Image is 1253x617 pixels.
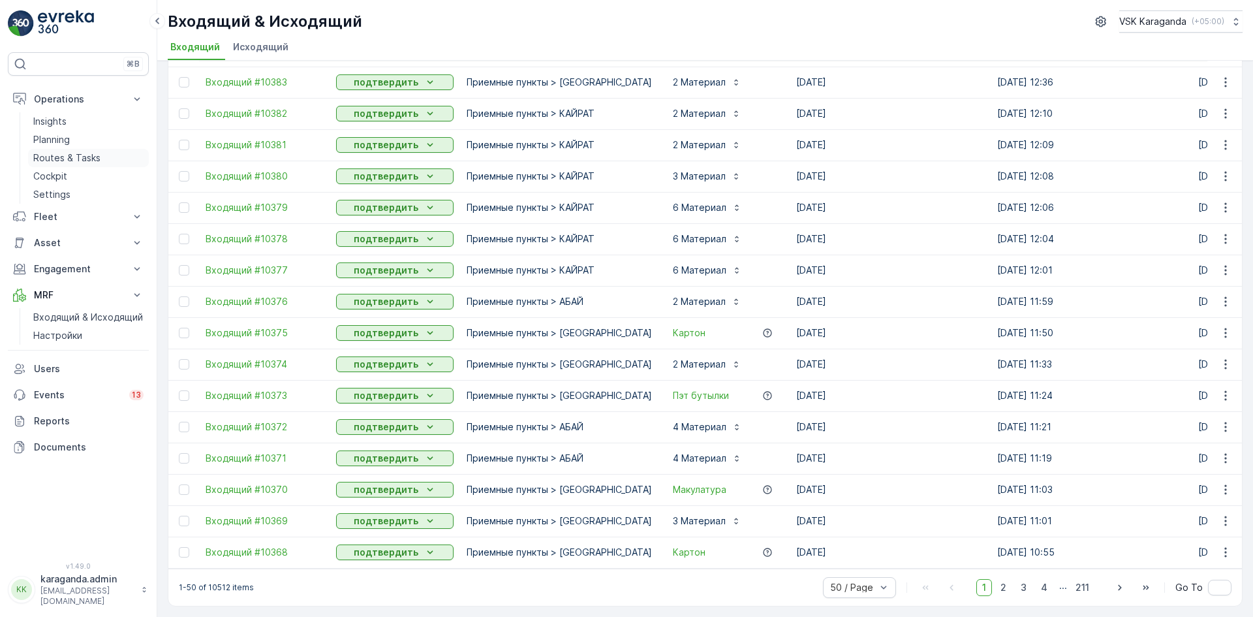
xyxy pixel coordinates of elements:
button: 2 Материал [665,291,749,312]
p: Documents [34,441,144,454]
td: Приемные пункты > [GEOGRAPHIC_DATA] [460,317,658,349]
button: подтвердить [336,168,454,184]
a: Settings [28,185,149,204]
button: подтвердить [336,419,454,435]
p: VSK Karaganda [1119,15,1186,28]
p: Reports [34,415,144,428]
td: Приемные пункты > КАЙРАТ [460,192,658,223]
span: Исходящий [233,40,288,54]
button: VSK Karaganda(+05:00) [1119,10,1243,33]
td: [DATE] [790,98,991,129]
td: [DATE] [790,255,991,286]
td: [DATE] 12:09 [991,129,1192,161]
a: Входящий #10373 [206,389,323,402]
p: ⌘B [127,59,140,69]
td: Приемные пункты > [GEOGRAPHIC_DATA] [460,67,658,98]
button: 6 Материал [665,260,750,281]
td: [DATE] 12:08 [991,161,1192,192]
div: Toggle Row Selected [179,328,189,338]
p: подтвердить [354,389,418,402]
td: Приемные пункты > КАЙРАТ [460,129,658,161]
a: Documents [8,434,149,460]
a: Пэт бутылки [673,389,729,402]
button: 2 Материал [665,134,749,155]
div: Toggle Row Selected [179,296,189,307]
div: Toggle Row Selected [179,547,189,558]
button: 6 Материал [665,229,750,249]
img: logo [8,10,34,37]
span: 3 [1015,579,1032,596]
img: logo_light-DOdMpM7g.png [38,10,94,37]
td: [DATE] 11:19 [991,443,1192,474]
td: [DATE] [790,192,991,223]
p: подтвердить [354,358,418,371]
a: Картон [673,326,705,340]
div: Toggle Row Selected [179,453,189,464]
p: подтвердить [354,170,418,183]
p: 2 Материал [673,358,726,371]
button: 3 Материал [665,166,749,187]
td: [DATE] [790,223,991,255]
div: Toggle Row Selected [179,359,189,370]
button: 4 Материал [665,448,750,469]
button: 6 Материал [665,197,750,218]
a: Входящий #10372 [206,420,323,434]
td: [DATE] 11:33 [991,349,1192,380]
p: karaganda.admin [40,573,134,586]
td: [DATE] [790,411,991,443]
span: 211 [1070,579,1095,596]
p: Planning [33,133,70,146]
p: Insights [33,115,67,128]
p: 6 Материал [673,264,726,277]
a: Входящий #10380 [206,170,323,183]
p: Engagement [34,262,123,276]
p: 4 Материал [673,420,726,434]
div: Toggle Row Selected [179,484,189,495]
a: Настройки [28,326,149,345]
button: подтвердить [336,451,454,466]
p: подтвердить [354,201,418,214]
td: Приемные пункты > КАЙРАТ [460,98,658,129]
button: подтвердить [336,482,454,498]
span: Входящий #10379 [206,201,323,214]
span: Входящий #10368 [206,546,323,559]
div: KK [11,579,32,600]
td: Приемные пункты > АБАЙ [460,411,658,443]
td: [DATE] [790,349,991,380]
span: 4 [1035,579,1053,596]
button: 2 Материал [665,103,749,124]
td: Приемные пункты > АБАЙ [460,443,658,474]
button: KKkaraganda.admin[EMAIL_ADDRESS][DOMAIN_NAME] [8,573,149,607]
p: 2 Материал [673,138,726,151]
div: Toggle Row Selected [179,516,189,526]
span: Входящий #10377 [206,264,323,277]
a: Входящий #10369 [206,514,323,528]
div: Toggle Row Selected [179,108,189,119]
span: Входящий #10375 [206,326,323,340]
button: подтвердить [336,137,454,153]
a: Routes & Tasks [28,149,149,167]
a: Входящий #10371 [206,452,323,465]
td: [DATE] [790,67,991,98]
td: Приемные пункты > КАЙРАТ [460,161,658,192]
p: Users [34,362,144,375]
button: подтвердить [336,106,454,121]
div: Toggle Row Selected [179,140,189,150]
p: подтвердить [354,295,418,308]
span: Входящий #10376 [206,295,323,308]
td: Приемные пункты > [GEOGRAPHIC_DATA] [460,505,658,537]
p: Настройки [33,329,82,342]
a: Events13 [8,382,149,408]
div: Toggle Row Selected [179,234,189,244]
button: подтвердить [336,200,454,215]
td: Приемные пункты > КАЙРАТ [460,255,658,286]
td: [DATE] 12:10 [991,98,1192,129]
p: 6 Материал [673,232,726,245]
td: [DATE] 12:04 [991,223,1192,255]
p: Fleet [34,210,123,223]
p: подтвердить [354,138,418,151]
p: подтвердить [354,483,418,496]
p: 6 Материал [673,201,726,214]
a: Входящий #10378 [206,232,323,245]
